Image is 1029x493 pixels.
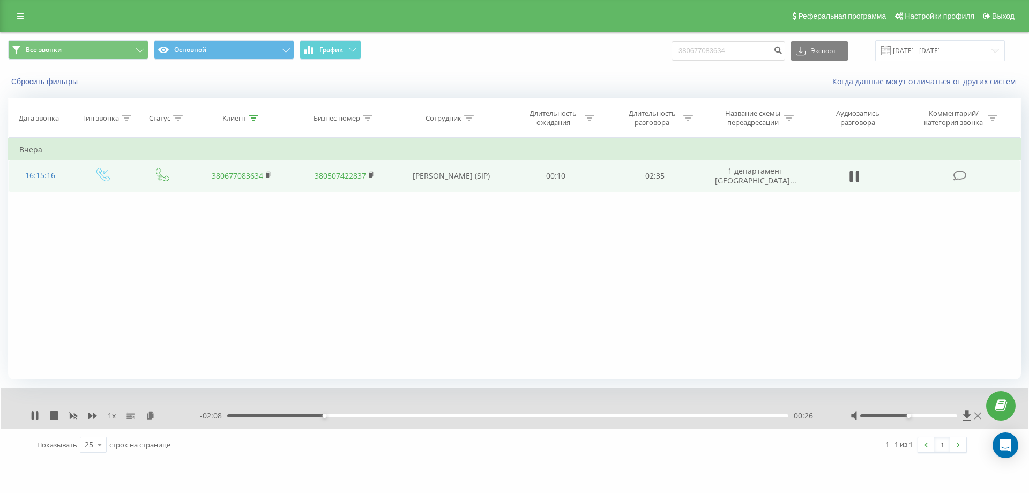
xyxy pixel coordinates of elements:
[85,439,93,450] div: 25
[506,160,605,192] td: 00:10
[993,432,1018,458] div: Open Intercom Messenger
[906,414,911,418] div: Accessibility label
[791,41,848,61] button: Экспорт
[9,139,1021,160] td: Вчера
[222,114,246,123] div: Клиент
[19,114,59,123] div: Дата звонка
[823,109,893,127] div: Аудиозапись разговора
[426,114,461,123] div: Сотрудник
[314,114,360,123] div: Бизнес номер
[26,46,62,54] span: Все звонки
[212,171,263,181] a: 380677083634
[934,437,950,452] a: 1
[319,46,343,54] span: График
[396,160,506,192] td: [PERSON_NAME] (SIP)
[109,440,170,450] span: строк на странице
[525,109,582,127] div: Длительность ожидания
[794,410,813,421] span: 00:26
[715,166,796,186] span: 1 департамент [GEOGRAPHIC_DATA]...
[37,440,77,450] span: Показывать
[672,41,785,61] input: Поиск по номеру
[605,160,704,192] td: 02:35
[300,40,361,60] button: График
[885,439,913,450] div: 1 - 1 из 1
[200,410,227,421] span: - 02:08
[8,77,83,86] button: Сбросить фильтры
[922,109,985,127] div: Комментарий/категория звонка
[149,114,170,123] div: Статус
[108,410,116,421] span: 1 x
[19,165,61,186] div: 16:15:16
[724,109,781,127] div: Название схемы переадресации
[154,40,294,60] button: Основной
[832,76,1021,86] a: Когда данные могут отличаться от других систем
[992,12,1015,20] span: Выход
[315,171,366,181] a: 380507422837
[623,109,681,127] div: Длительность разговора
[798,12,886,20] span: Реферальная программа
[82,114,119,123] div: Тип звонка
[8,40,148,60] button: Все звонки
[905,12,974,20] span: Настройки профиля
[323,414,327,418] div: Accessibility label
